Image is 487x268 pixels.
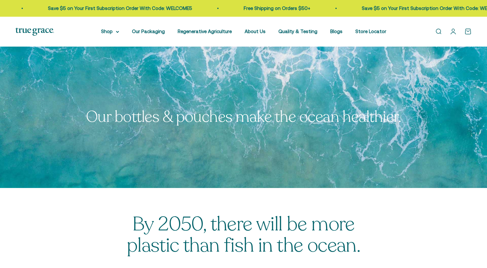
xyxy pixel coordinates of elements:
[101,28,119,35] summary: Shop
[118,214,369,256] p: By 2050, there will be more plastic than fish in the ocean.
[132,29,165,34] a: Our Packaging
[241,5,308,11] a: Free Shipping on Orders $50+
[355,29,386,34] a: Store Locator
[178,29,232,34] a: Regenerative Agriculture
[86,106,401,127] split-lines: Our bottles & pouches make the ocean healthier.
[245,29,266,34] a: About Us
[46,4,190,12] p: Save $5 on Your First Subscription Order With Code: WELCOME5
[330,29,342,34] a: Blogs
[278,29,317,34] a: Quality & Testing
